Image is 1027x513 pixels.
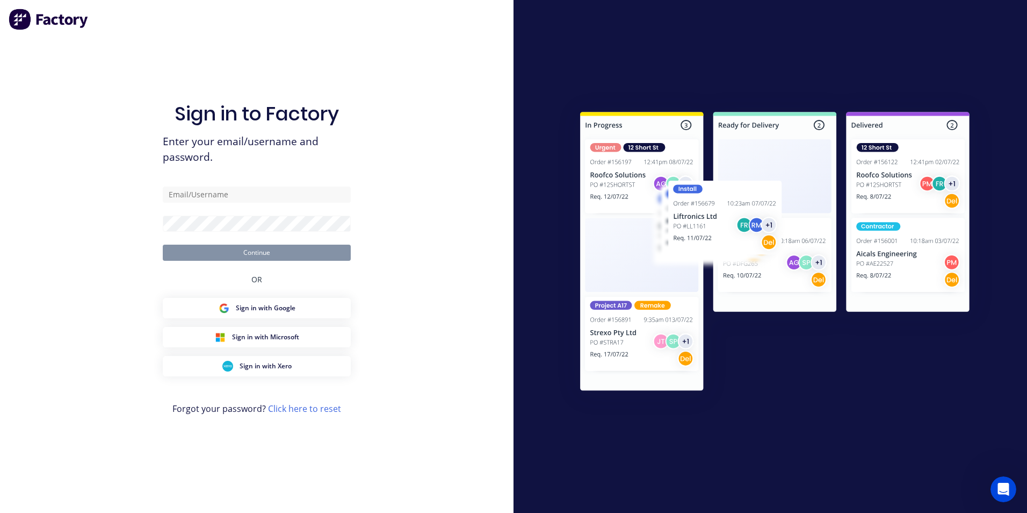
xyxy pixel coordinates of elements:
button: Microsoft Sign inSign in with Microsoft [163,327,351,347]
input: Email/Username [163,187,351,203]
a: Click here to reset [268,403,341,415]
span: Sign in with Microsoft [232,332,299,342]
h1: Sign in to Factory [175,102,339,125]
span: Enter your email/username and password. [163,134,351,165]
img: Factory [9,9,89,30]
button: Continue [163,245,351,261]
img: Xero Sign in [222,361,233,372]
span: Sign in with Google [236,303,295,313]
span: Sign in with Xero [240,361,292,371]
iframe: Intercom live chat [990,476,1016,502]
button: Google Sign inSign in with Google [163,298,351,318]
button: Xero Sign inSign in with Xero [163,356,351,376]
span: Forgot your password? [172,402,341,415]
div: OR [251,261,262,298]
img: Google Sign in [219,303,229,313]
img: Microsoft Sign in [215,332,226,343]
img: Sign in [556,90,993,416]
